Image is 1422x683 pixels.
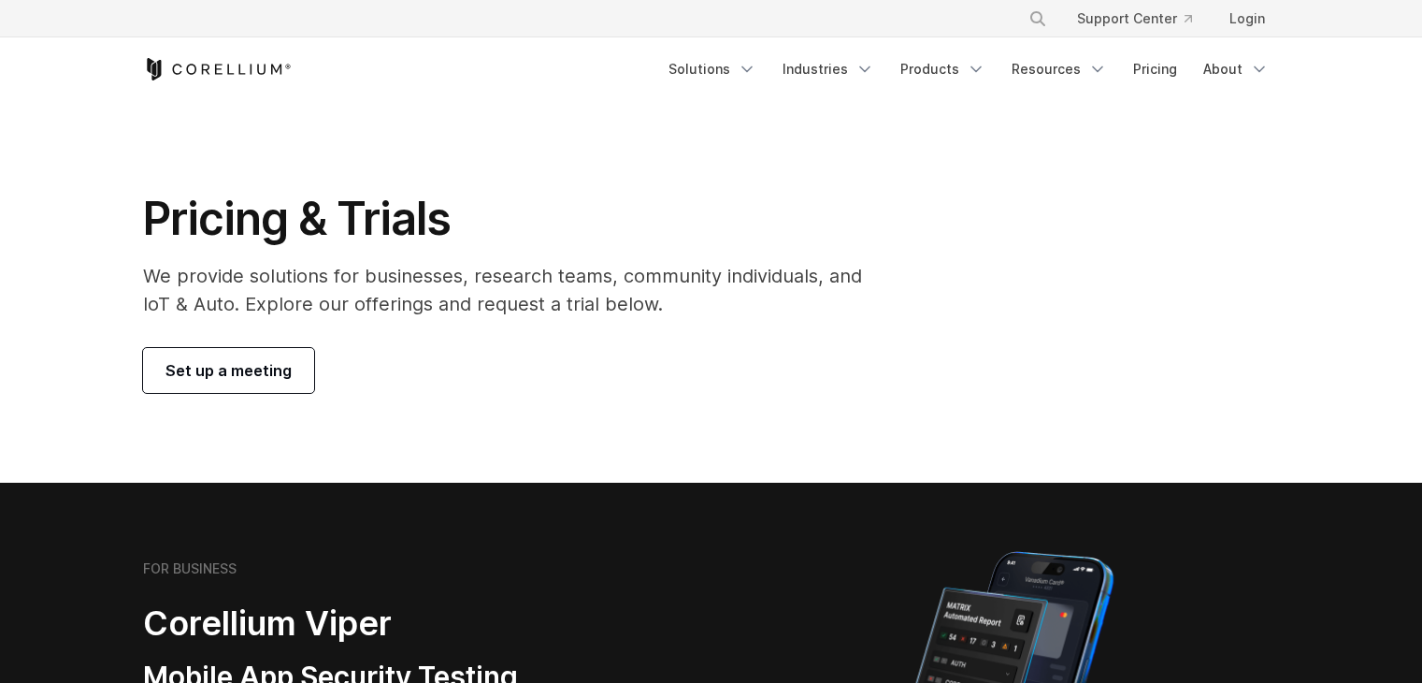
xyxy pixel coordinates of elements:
div: Navigation Menu [1006,2,1280,36]
span: Set up a meeting [165,359,292,382]
p: We provide solutions for businesses, research teams, community individuals, and IoT & Auto. Explo... [143,262,888,318]
a: Pricing [1122,52,1188,86]
a: Login [1214,2,1280,36]
a: Solutions [657,52,768,86]
a: About [1192,52,1280,86]
div: Navigation Menu [657,52,1280,86]
a: Resources [1000,52,1118,86]
a: Corellium Home [143,58,292,80]
h2: Corellium Viper [143,603,622,645]
a: Set up a meeting [143,348,314,393]
a: Support Center [1062,2,1207,36]
a: Products [889,52,997,86]
h1: Pricing & Trials [143,191,888,247]
a: Industries [771,52,885,86]
button: Search [1021,2,1055,36]
h6: FOR BUSINESS [143,560,237,577]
